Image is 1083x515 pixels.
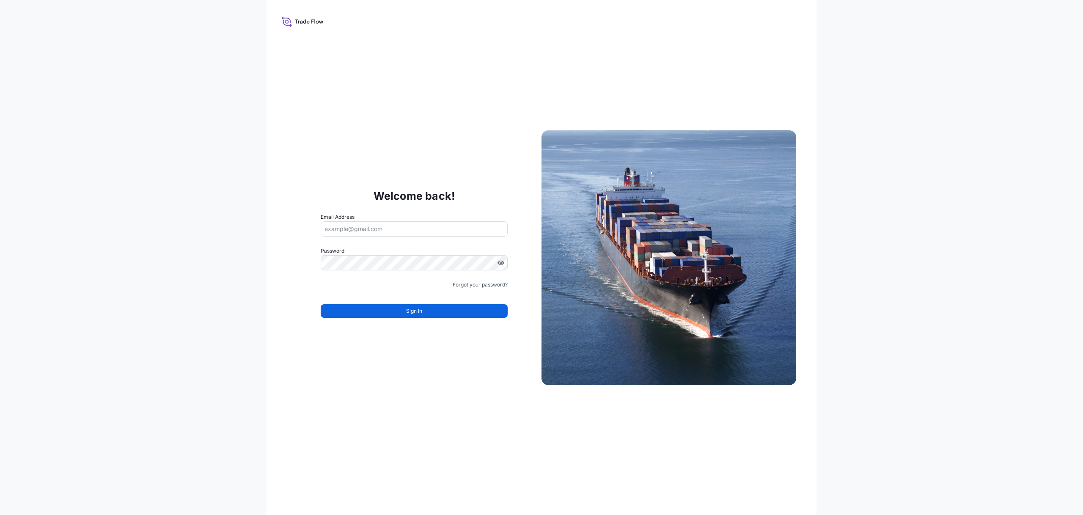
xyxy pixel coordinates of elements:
button: Sign In [321,304,508,318]
label: Password [321,247,508,255]
label: Email Address [321,213,355,221]
a: Forgot your password? [453,281,508,289]
span: Sign In [406,307,422,315]
img: Ship illustration [541,130,796,385]
p: Welcome back! [374,189,455,203]
input: example@gmail.com [321,221,508,237]
button: Show password [498,259,504,266]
